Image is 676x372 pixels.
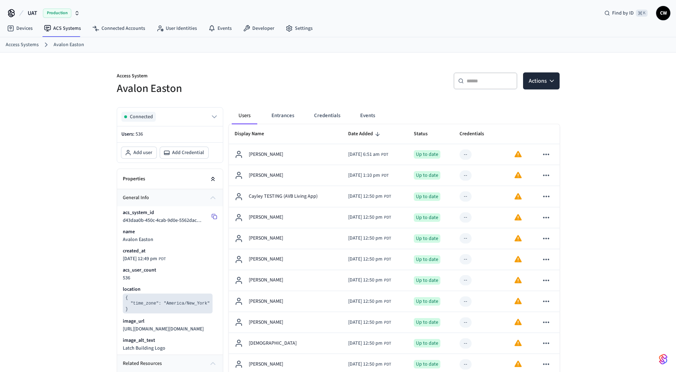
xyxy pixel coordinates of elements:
[117,355,223,372] button: related resources
[237,22,280,35] a: Developer
[123,194,149,202] span: general info
[414,213,440,222] div: Up to date
[384,319,391,326] span: PDT
[348,172,389,179] div: America/Los_Angeles
[123,175,145,182] h2: Properties
[464,277,467,284] div: --
[414,339,440,348] div: Up to date
[384,361,391,368] span: PDT
[348,151,388,158] div: America/Los_Angeles
[117,81,334,96] h5: Avalon Easton
[348,277,383,284] span: [DATE] 12:50 pm
[348,193,391,200] div: America/Los_Angeles
[414,360,440,368] div: Up to date
[348,128,382,139] span: Date Added
[414,171,440,180] div: Up to date
[54,41,84,49] a: Avalon Easton
[348,235,391,242] div: America/Los_Angeles
[249,214,283,221] p: [PERSON_NAME]
[133,149,152,156] span: Add user
[123,247,145,255] p: created_at
[130,113,153,120] span: Connected
[414,192,440,201] div: Up to date
[384,235,391,242] span: PDT
[659,354,667,365] img: SeamLogoGradient.69752ec5.svg
[28,9,37,17] span: UAT
[249,151,283,158] p: [PERSON_NAME]
[249,298,283,305] p: [PERSON_NAME]
[414,297,440,306] div: Up to date
[87,22,151,35] a: Connected Accounts
[123,228,135,235] p: name
[384,193,391,200] span: PDT
[348,256,391,263] div: America/Los_Angeles
[172,149,204,156] span: Add Credential
[657,7,670,20] span: CW
[464,235,467,242] div: --
[464,361,467,368] div: --
[249,277,283,284] p: [PERSON_NAME]
[612,10,634,17] span: Find by ID
[464,214,467,221] div: --
[348,214,383,221] span: [DATE] 12:50 pm
[464,151,467,158] div: --
[414,318,440,327] div: Up to date
[123,360,162,367] span: related resources
[123,286,141,293] p: location
[121,147,156,158] button: Add user
[38,22,87,35] a: ACS Systems
[384,214,391,221] span: PDT
[249,256,283,263] p: [PERSON_NAME]
[348,361,383,368] span: [DATE] 12:50 pm
[636,10,648,17] span: ⌘ K
[249,319,283,326] p: [PERSON_NAME]
[348,256,383,263] span: [DATE] 12:50 pm
[464,256,467,263] div: --
[136,131,143,138] span: 536
[123,345,165,352] span: Latch Building Logo
[1,22,38,35] a: Devices
[249,340,297,347] p: [DEMOGRAPHIC_DATA]
[348,319,383,326] span: [DATE] 12:50 pm
[123,337,155,344] p: image_alt_text
[599,7,653,20] div: Find by ID⌘ K
[6,41,39,49] a: Access Systems
[266,107,300,124] button: Entrances
[384,299,391,305] span: PDT
[235,128,273,139] span: Display Name
[308,107,346,124] button: Credentials
[414,276,440,285] div: Up to date
[121,131,219,138] p: Users:
[123,256,157,262] span: [DATE] 12:49 pm
[123,325,204,333] span: [URL][DOMAIN_NAME][DOMAIN_NAME]
[123,274,130,281] span: 536
[117,72,334,81] p: Access System
[348,340,391,347] div: America/Los_Angeles
[203,22,237,35] a: Events
[381,152,388,158] span: PDT
[151,22,203,35] a: User Identities
[464,319,467,326] div: --
[123,236,153,243] span: Avalon Easton
[414,150,440,159] div: Up to date
[123,267,156,274] p: acs_user_count
[348,340,383,347] span: [DATE] 12:50 pm
[348,172,380,179] span: [DATE] 1:10 pm
[348,298,391,305] div: America/Los_Angeles
[348,361,391,368] div: America/Los_Angeles
[656,6,670,20] button: CW
[384,277,391,284] span: PDT
[384,340,391,347] span: PDT
[381,173,389,179] span: PDT
[523,72,560,89] button: Actions
[384,256,391,263] span: PDT
[464,193,467,200] div: --
[348,193,383,200] span: [DATE] 12:50 pm
[117,206,223,355] div: general info
[159,256,166,262] span: PDT
[348,298,383,305] span: [DATE] 12:50 pm
[348,151,380,158] span: [DATE] 6:51 am
[460,128,493,139] span: Credentials
[123,256,166,262] div: America/Los_Angeles
[160,147,208,158] button: Add Credential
